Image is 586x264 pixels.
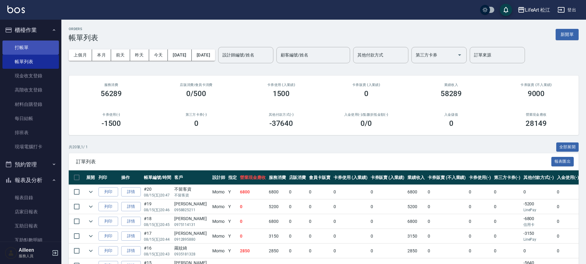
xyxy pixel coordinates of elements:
th: 其他付款方式(-) [522,170,556,185]
h3: 28149 [526,119,547,128]
button: expand row [86,246,95,255]
th: 營業現金應收 [238,170,267,185]
td: 2850 [267,244,287,258]
a: 現場電腦打卡 [2,140,59,154]
td: 0 [307,200,332,214]
td: 0 [238,214,267,229]
td: 0 [426,244,467,258]
td: 0 [555,244,580,258]
th: 操作 [120,170,142,185]
td: 0 [492,229,522,243]
img: Person [5,247,17,259]
button: 本月 [92,49,111,61]
h2: ORDERS [69,27,98,31]
div: [PERSON_NAME] [174,230,210,237]
p: LinePay [523,207,554,213]
td: 6800 [267,214,287,229]
a: 互助日報表 [2,219,59,233]
a: 打帳單 [2,41,59,55]
button: 新開單 [556,29,579,40]
td: Momo [211,185,227,199]
a: 高階收支登錄 [2,83,59,97]
td: 3150 [267,229,287,243]
h3: 帳單列表 [69,33,98,42]
td: 0 [332,214,369,229]
button: 前天 [111,49,130,61]
button: 列印 [98,187,118,197]
a: 報表目錄 [2,191,59,205]
td: 0 [426,214,467,229]
a: 排班表 [2,126,59,140]
td: 0 [332,244,369,258]
td: -6800 [522,214,556,229]
th: 會員卡販賣 [307,170,332,185]
h3: 58289 [441,89,462,98]
h3: 0 [194,119,199,128]
h3: 0 [364,89,368,98]
td: 0 [492,244,522,258]
h3: 0 [449,119,453,128]
td: 0 [287,185,308,199]
td: 0 [467,185,492,199]
button: 今天 [149,49,168,61]
td: 5200 [406,200,426,214]
td: 0 [555,200,580,214]
td: 0 [369,200,406,214]
p: 08/15 (五) 20:45 [144,222,171,227]
h2: 卡券販賣 (入業績) [331,83,401,87]
h2: 卡券使用 (入業績) [246,83,316,87]
p: 0912895880 [174,237,210,242]
button: 列印 [98,246,118,256]
button: expand row [86,187,95,196]
p: 08/15 (五) 20:46 [144,207,171,213]
h2: 卡券販賣 (不入業績) [501,83,571,87]
td: #17 [142,229,173,243]
td: 0 [287,244,308,258]
div: [PERSON_NAME] [174,215,210,222]
td: 6800 [406,185,426,199]
th: 卡券使用 (入業績) [332,170,369,185]
a: 互助點數明細 [2,233,59,247]
td: 0 [426,200,467,214]
th: 指定 [227,170,238,185]
td: #18 [142,214,173,229]
a: 詳情 [121,187,141,197]
td: 0 [522,185,556,199]
td: 0 [369,185,406,199]
td: Y [227,214,238,229]
button: 上個月 [69,49,92,61]
td: 0 [467,200,492,214]
td: 0 [522,244,556,258]
th: 店販消費 [287,170,308,185]
td: 0 [467,214,492,229]
a: 材料自購登錄 [2,97,59,111]
button: Open [455,50,465,60]
div: LifeArt 松江 [525,6,550,14]
td: #20 [142,185,173,199]
th: 卡券販賣 (入業績) [369,170,406,185]
td: 0 [492,214,522,229]
button: LifeArt 松江 [515,4,553,16]
td: 6800 [238,185,267,199]
h5: Ailleen [19,247,50,253]
button: 櫃檯作業 [2,22,59,38]
h3: 0/500 [186,89,206,98]
td: Momo [211,200,227,214]
td: 0 [307,244,332,258]
a: 詳情 [121,246,141,256]
button: [DATE] [192,49,215,61]
td: 0 [287,214,308,229]
p: 不留客資 [174,192,210,198]
td: -5200 [522,200,556,214]
a: 每日結帳 [2,111,59,126]
h2: 店販消費 /會員卡消費 [161,83,231,87]
div: 羅紋綺 [174,245,210,251]
th: 服務消費 [267,170,287,185]
td: Momo [211,229,227,243]
td: 0 [332,200,369,214]
p: 0958825211 [174,207,210,213]
h3: -1500 [102,119,121,128]
td: 0 [287,200,308,214]
button: 列印 [98,202,118,212]
td: #19 [142,200,173,214]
